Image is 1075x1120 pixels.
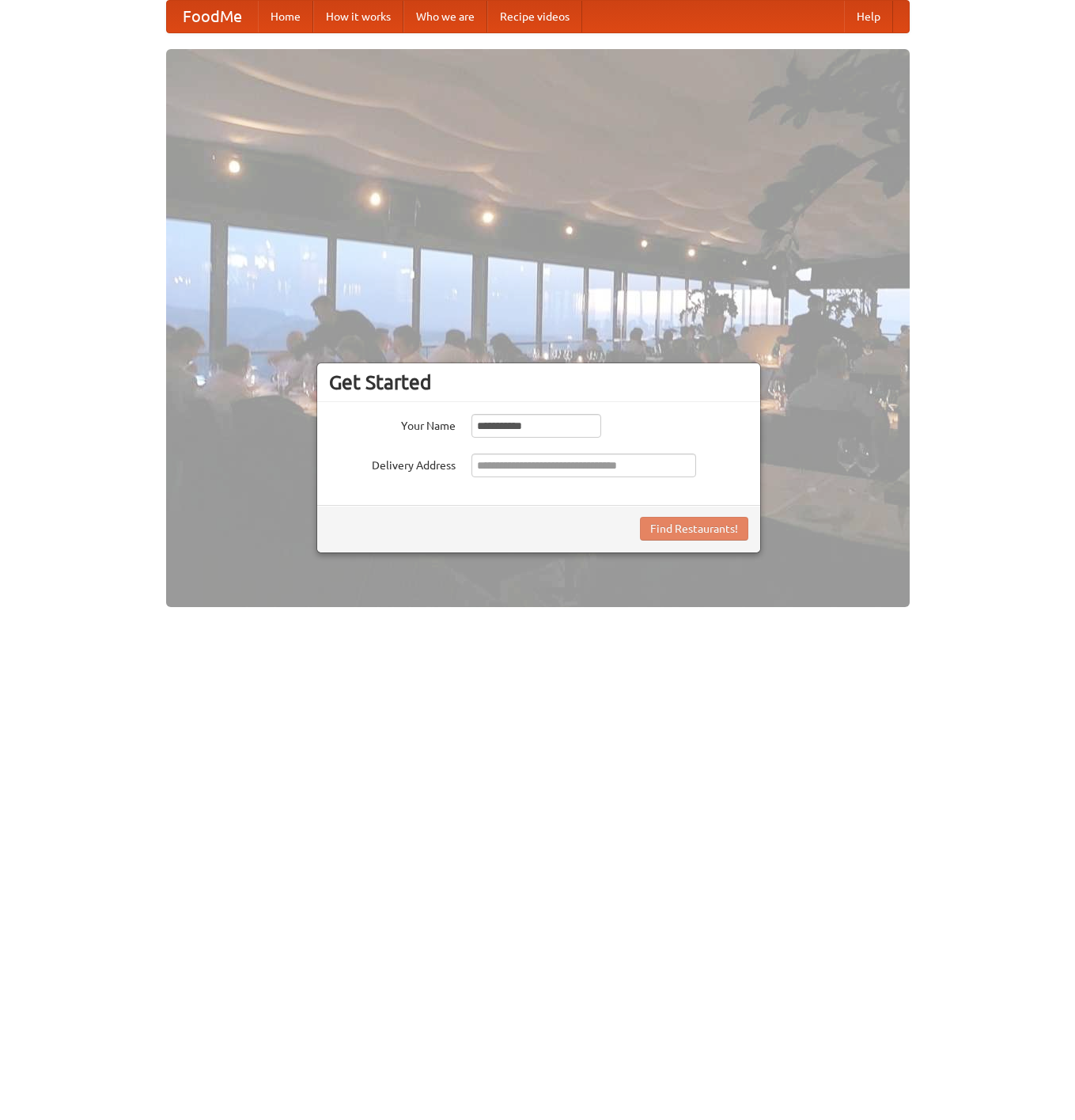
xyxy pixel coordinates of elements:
[329,414,456,434] label: Your Name
[329,454,456,473] label: Delivery Address
[640,517,748,541] button: Find Restaurants!
[313,1,403,32] a: How it works
[844,1,893,32] a: Help
[403,1,487,32] a: Who we are
[329,370,748,394] h3: Get Started
[487,1,582,32] a: Recipe videos
[258,1,313,32] a: Home
[167,1,258,32] a: FoodMe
